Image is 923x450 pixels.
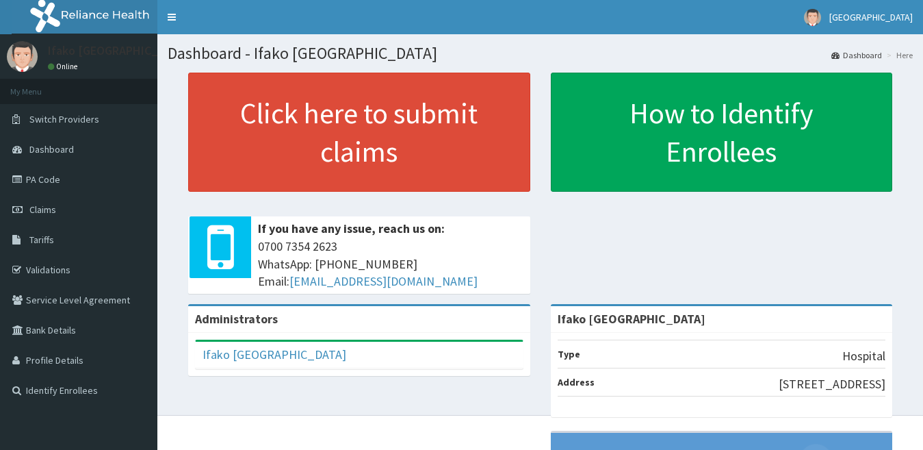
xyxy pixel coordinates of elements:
b: Address [558,376,595,388]
span: Claims [29,203,56,216]
a: Online [48,62,81,71]
h1: Dashboard - Ifako [GEOGRAPHIC_DATA] [168,45,913,62]
a: Ifako [GEOGRAPHIC_DATA] [203,347,346,362]
span: [GEOGRAPHIC_DATA] [829,11,913,23]
p: [STREET_ADDRESS] [779,375,885,393]
span: Switch Providers [29,113,99,125]
strong: Ifako [GEOGRAPHIC_DATA] [558,311,705,327]
a: [EMAIL_ADDRESS][DOMAIN_NAME] [289,273,478,289]
b: If you have any issue, reach us on: [258,221,445,236]
a: Dashboard [831,49,882,61]
span: Dashboard [29,143,74,155]
p: Ifako [GEOGRAPHIC_DATA] [48,45,191,57]
b: Type [558,348,580,360]
b: Administrators [195,311,278,327]
p: Hospital [842,347,885,365]
img: User Image [804,9,821,26]
img: User Image [7,41,38,72]
span: 0700 7354 2623 WhatsApp: [PHONE_NUMBER] Email: [258,238,523,290]
span: Tariffs [29,234,54,246]
a: Click here to submit claims [188,73,530,192]
a: How to Identify Enrollees [551,73,893,192]
li: Here [883,49,913,61]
